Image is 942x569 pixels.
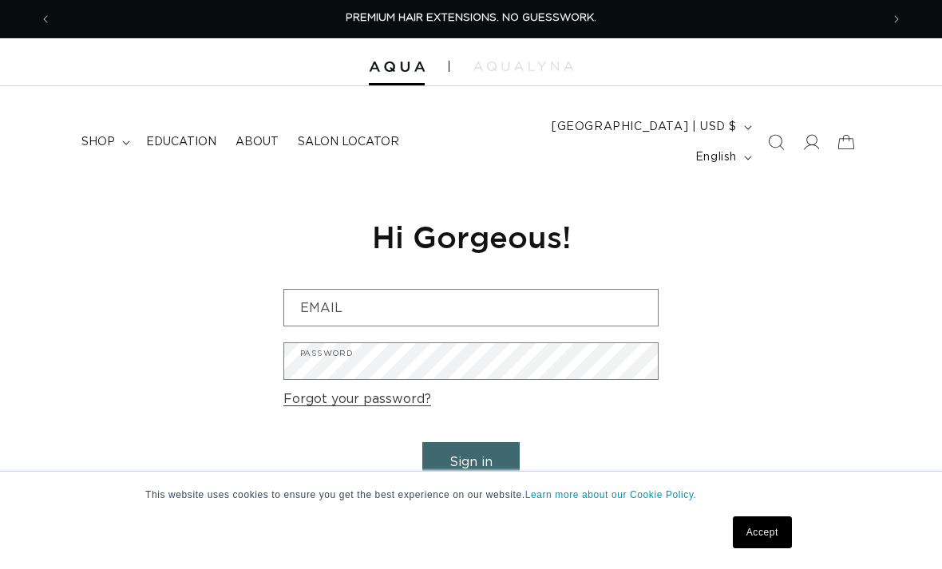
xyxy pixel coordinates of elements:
[422,442,520,483] button: Sign in
[346,13,596,23] span: PREMIUM HAIR EXTENSIONS. NO GUESSWORK.
[473,61,573,71] img: aqualyna.com
[226,125,288,159] a: About
[283,388,431,411] a: Forgot your password?
[369,61,425,73] img: Aqua Hair Extensions
[695,149,737,166] span: English
[235,135,279,149] span: About
[686,142,758,172] button: English
[288,125,409,159] a: Salon Locator
[81,135,115,149] span: shop
[28,4,63,34] button: Previous announcement
[284,290,658,326] input: Email
[145,488,797,502] p: This website uses cookies to ensure you get the best experience on our website.
[879,4,914,34] button: Next announcement
[137,125,226,159] a: Education
[758,124,794,160] summary: Search
[72,125,137,159] summary: shop
[146,135,216,149] span: Education
[552,119,737,136] span: [GEOGRAPHIC_DATA] | USD $
[283,217,659,256] h1: Hi Gorgeous!
[525,489,697,500] a: Learn more about our Cookie Policy.
[542,112,758,142] button: [GEOGRAPHIC_DATA] | USD $
[298,135,399,149] span: Salon Locator
[733,516,792,548] a: Accept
